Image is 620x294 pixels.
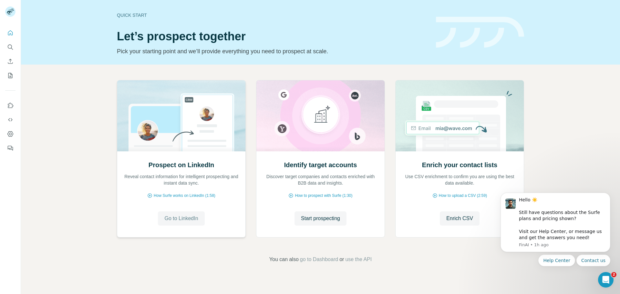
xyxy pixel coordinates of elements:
[124,173,239,186] p: Reveal contact information for intelligent prospecting and instant data sync.
[269,256,299,263] span: You can also
[5,70,15,81] button: My lists
[300,256,338,263] button: go to Dashboard
[154,193,215,198] span: How Surfe works on LinkedIn (1:58)
[5,27,15,39] button: Quick start
[294,211,346,226] button: Start prospecting
[345,256,372,263] button: use the API
[158,211,204,226] button: Go to LinkedIn
[339,256,344,263] span: or
[117,47,428,56] p: Pick your starting point and we’ll provide everything you need to prospect at scale.
[611,272,616,277] span: 2
[164,215,198,222] span: Go to LinkedIn
[5,56,15,67] button: Enrich CSV
[263,173,378,186] p: Discover target companies and contacts enriched with B2B data and insights.
[5,41,15,53] button: Search
[491,185,620,291] iframe: Intercom notifications message
[439,193,487,198] span: How to upload a CSV (2:59)
[598,272,614,288] iframe: Intercom live chat
[436,17,524,48] img: banner
[295,193,352,198] span: How to prospect with Surfe (1:30)
[5,114,15,126] button: Use Surfe API
[256,80,385,151] img: Identify target accounts
[395,80,524,151] img: Enrich your contact lists
[5,142,15,154] button: Feedback
[402,173,517,186] p: Use CSV enrichment to confirm you are using the best data available.
[422,160,497,169] h2: Enrich your contact lists
[117,80,246,151] img: Prospect on LinkedIn
[149,160,214,169] h2: Prospect on LinkedIn
[440,211,480,226] button: Enrich CSV
[301,215,340,222] span: Start prospecting
[5,100,15,111] button: Use Surfe on LinkedIn
[5,128,15,140] button: Dashboard
[117,12,428,18] div: Quick start
[117,30,428,43] h1: Let’s prospect together
[284,160,357,169] h2: Identify target accounts
[446,215,473,222] span: Enrich CSV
